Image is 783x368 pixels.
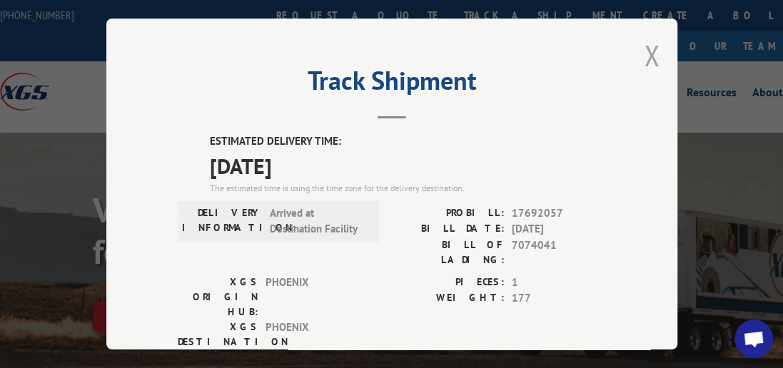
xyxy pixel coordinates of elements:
label: ESTIMATED DELIVERY TIME: [210,133,606,150]
label: DELIVERY INFORMATION: [182,205,263,237]
h2: Track Shipment [178,71,606,98]
label: PIECES: [392,274,505,290]
span: 177 [512,290,606,307]
label: BILL OF LADING: [392,237,505,267]
button: Close modal [644,36,660,74]
span: 17692057 [512,205,606,221]
div: Open chat [734,320,773,358]
span: 7074041 [512,237,606,267]
span: 1 [512,274,606,290]
label: XGS ORIGIN HUB: [178,274,258,319]
label: PROBILL: [392,205,505,221]
span: Arrived at Destination Facility [270,205,366,237]
span: PHOENIX [266,319,362,364]
span: [DATE] [210,149,606,181]
label: XGS DESTINATION HUB: [178,319,258,364]
span: PHOENIX [266,274,362,319]
span: [DATE] [512,221,606,237]
div: The estimated time is using the time zone for the delivery destination. [210,181,606,194]
label: WEIGHT: [392,290,505,307]
label: BILL DATE: [392,221,505,237]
